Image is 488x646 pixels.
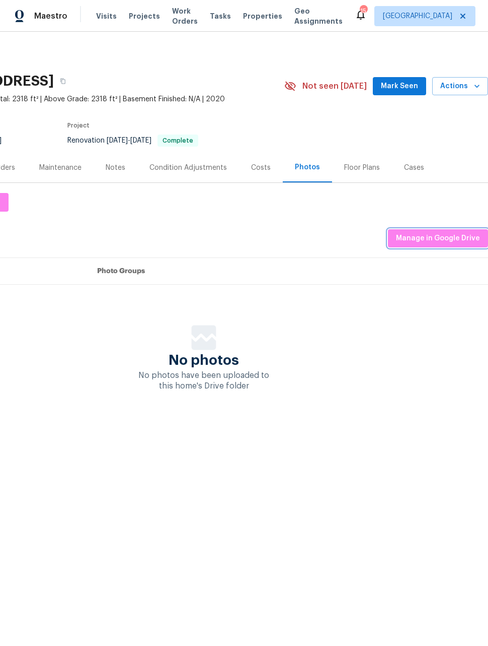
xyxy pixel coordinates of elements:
span: No photos have been uploaded to this home's Drive folder [138,371,269,390]
span: Projects [129,11,160,21]
span: Properties [243,11,282,21]
span: No photos [169,355,239,365]
button: Manage in Google Drive [388,229,488,248]
div: 15 [360,6,367,16]
span: Geo Assignments [294,6,343,26]
span: Mark Seen [381,80,418,93]
span: Complete [158,138,197,144]
span: [DATE] [107,137,128,144]
span: Actions [440,80,480,93]
div: Costs [251,163,271,173]
span: [DATE] [130,137,151,144]
span: [GEOGRAPHIC_DATA] [383,11,452,21]
div: Cases [404,163,424,173]
div: Maintenance [39,163,82,173]
span: - [107,137,151,144]
span: Manage in Google Drive [396,232,480,245]
div: Floor Plans [344,163,380,173]
span: Tasks [210,13,231,20]
button: Mark Seen [373,77,426,96]
span: Not seen [DATE] [302,81,367,91]
span: Renovation [67,137,198,144]
div: Photos [295,162,320,172]
span: Visits [96,11,117,21]
span: Work Orders [172,6,198,26]
button: Actions [432,77,488,96]
div: Condition Adjustments [149,163,227,173]
span: Project [67,122,90,128]
span: Maestro [34,11,67,21]
div: Notes [106,163,125,173]
button: Copy Address [54,72,72,90]
th: Photo Groups [89,258,488,285]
